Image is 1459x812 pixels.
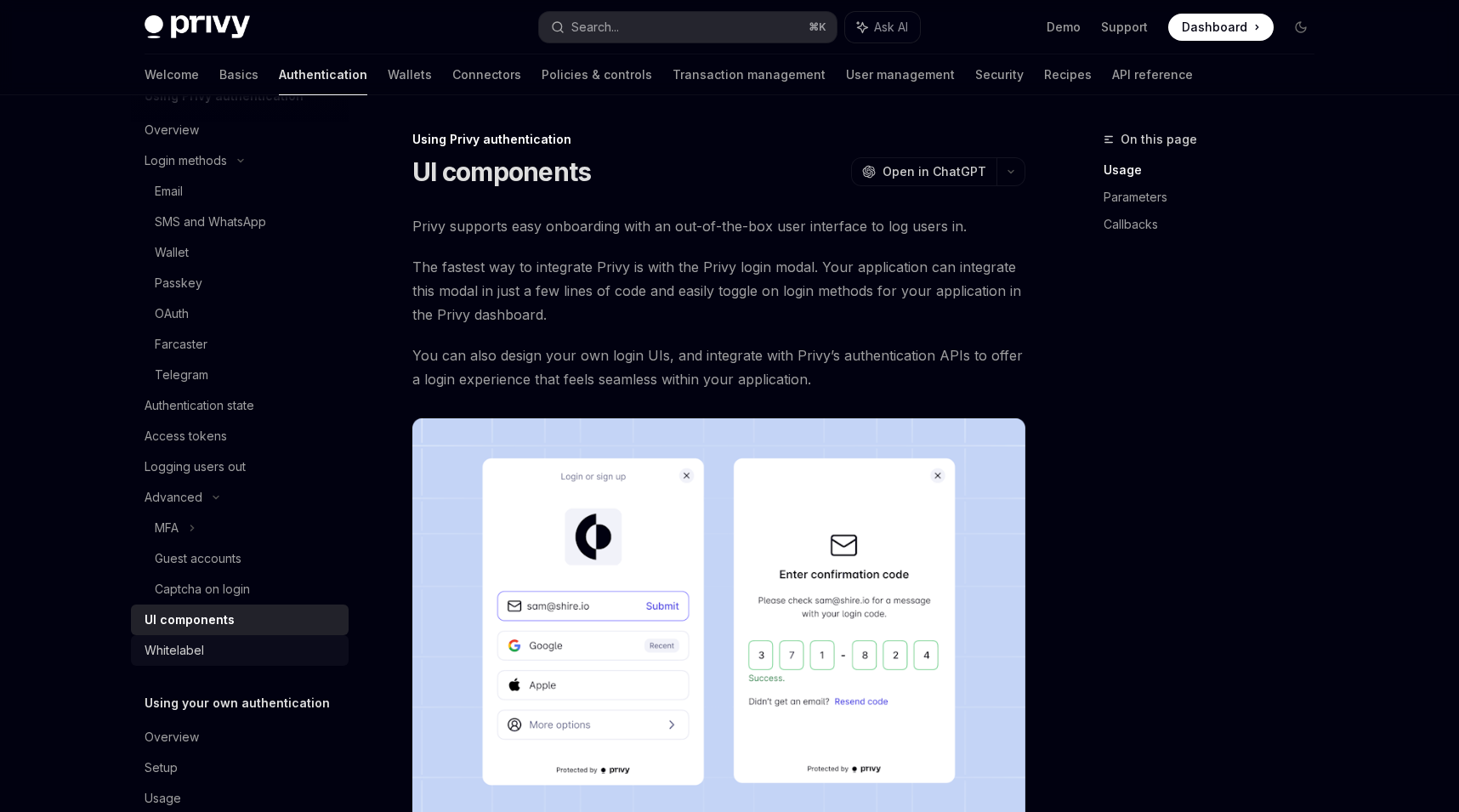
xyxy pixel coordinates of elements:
div: Wallet [155,242,189,263]
a: Authentication [279,54,367,95]
a: Guest accounts [131,543,349,574]
a: Usage [1104,156,1328,184]
a: Farcaster [131,329,349,360]
a: Parameters [1104,184,1328,211]
div: Logging users out [145,457,246,477]
a: Setup [131,752,349,783]
a: Authentication state [131,390,349,421]
span: On this page [1121,129,1197,150]
div: Overview [145,120,199,140]
div: Captcha on login [155,579,250,599]
a: Wallets [388,54,432,95]
a: Basics [219,54,258,95]
div: MFA [155,518,179,538]
a: User management [846,54,955,95]
div: Login methods [145,150,227,171]
div: Usage [145,788,181,809]
a: Callbacks [1104,211,1328,238]
a: Demo [1047,19,1081,36]
a: Whitelabel [131,635,349,666]
a: Security [975,54,1024,95]
div: Authentication state [145,395,254,416]
div: Using Privy authentication [412,131,1025,148]
a: OAuth [131,298,349,329]
a: Captcha on login [131,574,349,605]
a: Logging users out [131,451,349,482]
button: Ask AI [845,12,920,43]
a: API reference [1112,54,1193,95]
a: Transaction management [673,54,826,95]
span: Open in ChatGPT [883,163,986,180]
button: Search...⌘K [539,12,837,43]
img: dark logo [145,15,250,39]
a: Telegram [131,360,349,390]
div: Email [155,181,183,202]
div: Telegram [155,365,208,385]
button: Open in ChatGPT [851,157,996,186]
div: Setup [145,758,178,778]
a: Support [1101,19,1148,36]
div: Access tokens [145,426,227,446]
a: Wallet [131,237,349,268]
div: UI components [145,610,235,630]
span: ⌘ K [809,20,826,34]
a: SMS and WhatsApp [131,207,349,237]
button: Toggle dark mode [1287,14,1314,41]
div: Search... [571,17,619,37]
a: Email [131,176,349,207]
a: Policies & controls [542,54,652,95]
h1: UI components [412,156,591,187]
div: Overview [145,727,199,747]
div: Whitelabel [145,640,204,661]
span: Privy supports easy onboarding with an out-of-the-box user interface to log users in. [412,214,1025,238]
span: You can also design your own login UIs, and integrate with Privy’s authentication APIs to offer a... [412,344,1025,391]
a: UI components [131,605,349,635]
h5: Using your own authentication [145,693,330,713]
a: Overview [131,115,349,145]
a: Overview [131,722,349,752]
div: Passkey [155,273,202,293]
a: Recipes [1044,54,1092,95]
div: Farcaster [155,334,207,355]
div: Advanced [145,487,202,508]
a: Dashboard [1168,14,1274,41]
span: Dashboard [1182,19,1247,36]
div: Guest accounts [155,548,241,569]
div: OAuth [155,304,189,324]
a: Passkey [131,268,349,298]
a: Access tokens [131,421,349,451]
div: SMS and WhatsApp [155,212,266,232]
a: Welcome [145,54,199,95]
a: Connectors [452,54,521,95]
span: The fastest way to integrate Privy is with the Privy login modal. Your application can integrate ... [412,255,1025,327]
span: Ask AI [874,19,908,36]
